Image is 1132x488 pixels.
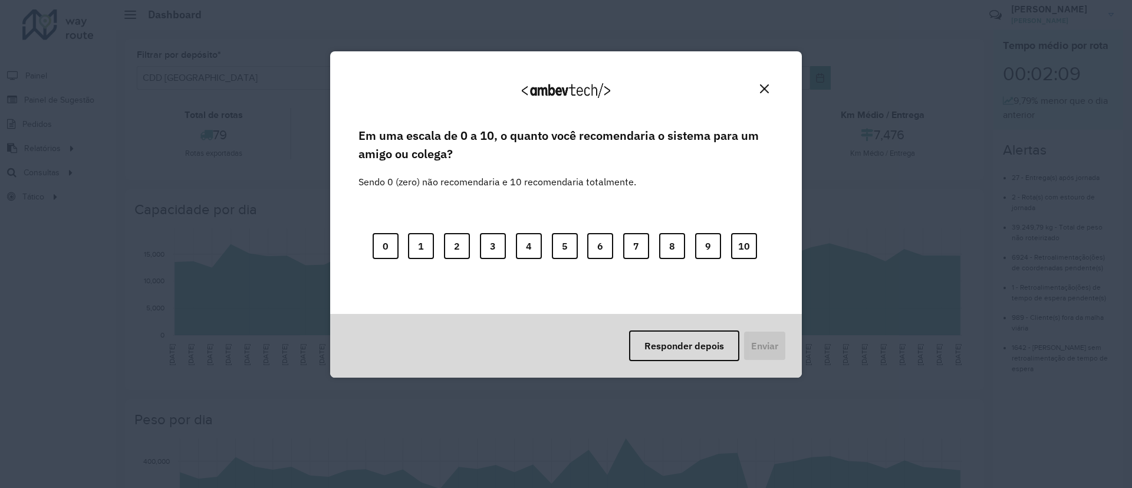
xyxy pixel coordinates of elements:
button: 4 [516,233,542,259]
button: Close [755,80,774,98]
button: Responder depois [629,330,739,361]
button: 2 [444,233,470,259]
button: 6 [587,233,613,259]
button: 7 [623,233,649,259]
img: Logo Ambevtech [522,83,610,98]
button: 8 [659,233,685,259]
button: 3 [480,233,506,259]
label: Sendo 0 (zero) não recomendaria e 10 recomendaria totalmente. [358,161,636,189]
button: 0 [373,233,399,259]
button: 9 [695,233,721,259]
button: 5 [552,233,578,259]
button: 1 [408,233,434,259]
label: Em uma escala de 0 a 10, o quanto você recomendaria o sistema para um amigo ou colega? [358,127,774,163]
button: 10 [731,233,757,259]
img: Close [760,84,769,93]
